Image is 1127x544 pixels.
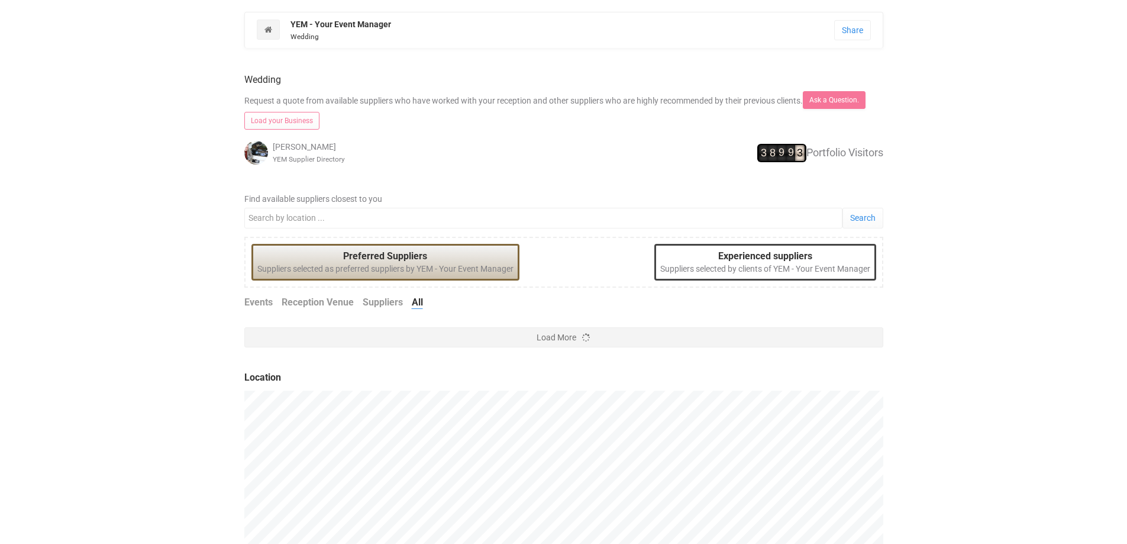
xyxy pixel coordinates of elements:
[244,193,883,205] label: Find available suppliers closest to you
[257,250,514,263] legend: Preferred Suppliers
[788,145,794,160] div: 9
[670,144,883,163] div: Portfolio Visitors
[779,145,784,160] div: 9
[273,155,345,163] small: YEM Supplier Directory
[244,75,883,85] h4: Wedding
[761,145,767,160] div: 3
[363,296,403,310] a: Suppliers
[290,33,319,41] small: Wedding
[244,371,883,385] legend: Location
[251,244,519,281] div: Suppliers selected as preferred suppliers by YEM - Your Event Manager
[412,296,423,310] a: All
[244,112,319,130] a: Load your Business
[244,141,457,165] div: [PERSON_NAME]
[803,91,866,109] a: Ask a Question.
[244,296,273,310] a: Events
[834,20,871,40] a: Share
[660,250,870,263] legend: Experienced suppliers
[290,20,391,29] strong: YEM - Your Event Manager
[654,244,876,281] div: Suppliers selected by clients of YEM - Your Event Manager
[244,141,268,165] img: open-uri20200524-4-1f5v9j8
[770,145,776,160] div: 8
[244,208,842,228] input: Search by location ...
[842,208,883,228] a: Search
[282,296,354,310] a: Reception Venue
[244,327,883,347] button: Load More
[235,60,892,176] div: Request a quote from available suppliers who have worked with your reception and other suppliers ...
[797,145,803,160] div: 3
